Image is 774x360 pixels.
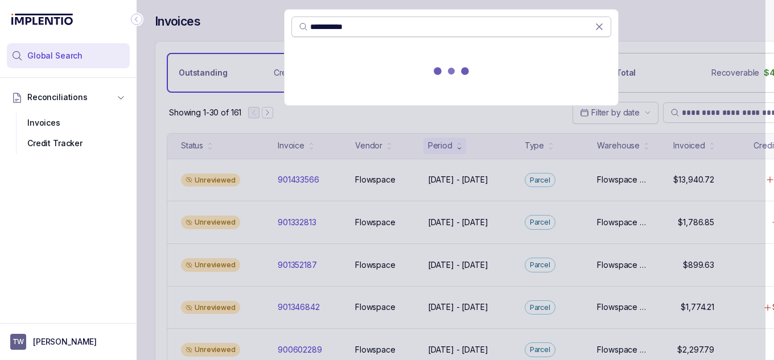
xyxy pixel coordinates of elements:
div: Invoices [16,113,121,133]
button: User initials[PERSON_NAME] [10,334,126,350]
div: Reconciliations [7,110,130,156]
span: Global Search [27,50,83,61]
span: User initials [10,334,26,350]
div: Collapse Icon [130,13,143,26]
div: Credit Tracker [16,133,121,154]
p: [PERSON_NAME] [33,336,97,347]
span: Reconciliations [27,92,88,103]
button: Reconciliations [7,85,130,110]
